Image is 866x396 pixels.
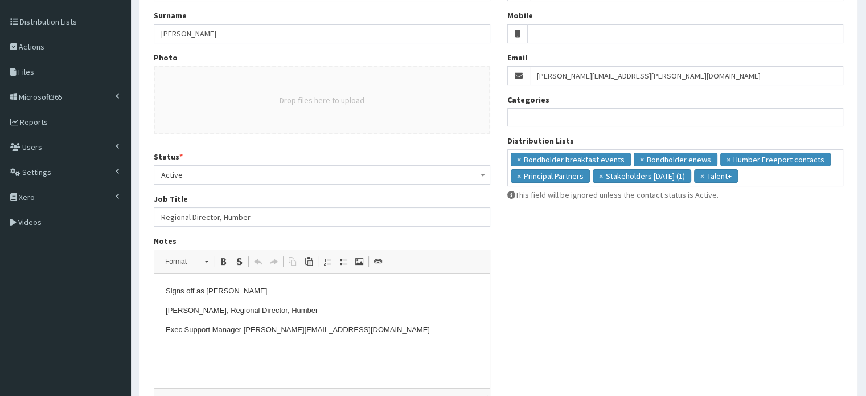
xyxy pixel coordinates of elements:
[517,154,521,165] span: ×
[266,254,282,269] a: Redo (Ctrl+Y)
[161,167,483,183] span: Active
[507,94,549,105] label: Categories
[20,117,48,127] span: Reports
[154,235,177,247] label: Notes
[159,254,199,269] span: Format
[319,254,335,269] a: Insert/Remove Numbered List
[154,52,178,63] label: Photo
[517,170,521,182] span: ×
[507,10,533,21] label: Mobile
[231,254,247,269] a: Strike Through
[18,217,42,227] span: Videos
[511,153,631,166] li: Bondholder breakfast events
[20,17,77,27] span: Distribution Lists
[640,154,644,165] span: ×
[511,169,590,183] li: Principal Partners
[154,274,490,388] iframe: Rich Text Editor, notes
[507,189,844,201] p: This field will be ignored unless the contact status is Active.
[22,142,42,152] span: Users
[19,192,35,202] span: Xero
[301,254,317,269] a: Paste (Ctrl+V)
[700,170,704,182] span: ×
[593,169,691,183] li: Stakeholders May 2023 (1)
[154,165,490,185] span: Active
[159,254,214,270] a: Format
[250,254,266,269] a: Undo (Ctrl+Z)
[599,170,603,182] span: ×
[727,154,730,165] span: ×
[335,254,351,269] a: Insert/Remove Bulleted List
[351,254,367,269] a: Image
[280,95,364,106] button: Drop files here to upload
[507,135,574,146] label: Distribution Lists
[19,42,44,52] span: Actions
[720,153,831,166] li: Humber Freeport contacts
[18,67,34,77] span: Files
[22,167,51,177] span: Settings
[285,254,301,269] a: Copy (Ctrl+C)
[507,52,527,63] label: Email
[694,169,738,183] li: Talent+
[19,92,63,102] span: Microsoft365
[215,254,231,269] a: Bold (Ctrl+B)
[634,153,717,166] li: Bondholder enews
[154,10,187,21] label: Surname
[154,151,183,162] label: Status
[154,193,188,205] label: Job Title
[370,254,386,269] a: Link (Ctrl+L)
